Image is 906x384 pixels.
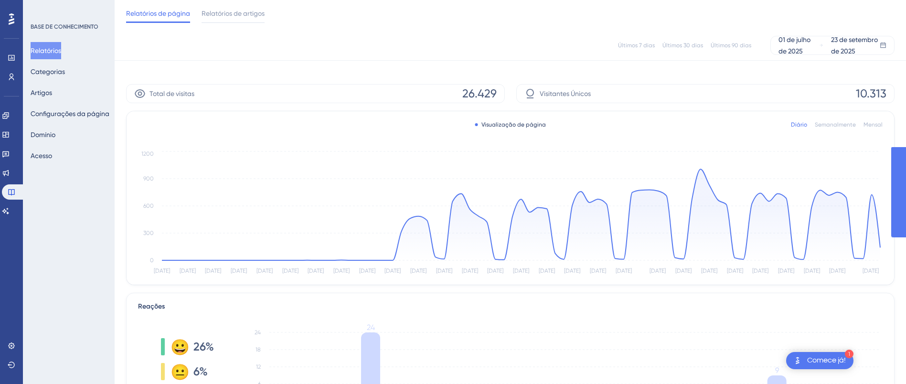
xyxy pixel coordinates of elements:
[866,346,895,375] iframe: Iniciador do Assistente de IA do UserGuiding
[31,42,61,59] button: Relatórios
[848,352,851,357] font: 1
[701,267,717,274] tspan: [DATE]
[410,267,426,274] tspan: [DATE]
[829,267,845,274] tspan: [DATE]
[863,267,879,274] tspan: [DATE]
[786,352,853,369] div: Abra a lista de verificação Comece!, módulos restantes: 1
[255,329,261,336] tspan: 24
[436,267,452,274] tspan: [DATE]
[141,150,154,157] tspan: 1200
[792,355,803,366] img: imagem-do-lançador-texto-alternativo
[616,267,632,274] tspan: [DATE]
[180,267,196,274] tspan: [DATE]
[31,63,65,80] button: Categorias
[31,152,52,160] font: Acesso
[778,267,794,274] tspan: [DATE]
[564,267,580,274] tspan: [DATE]
[31,23,98,30] font: BASE DE CONHECIMENTO
[856,87,886,100] font: 10.313
[154,267,170,274] tspan: [DATE]
[711,42,751,49] font: Últimos 90 dias
[863,121,883,128] font: Mensal
[791,121,807,128] font: Diário
[193,364,208,378] font: 6%
[727,267,743,274] tspan: [DATE]
[31,84,52,101] button: Artigos
[662,42,703,49] font: Últimos 30 dias
[367,323,375,332] tspan: 24
[831,36,878,55] font: 23 de setembro de 2025
[205,267,221,274] tspan: [DATE]
[171,363,190,381] font: 😐
[815,121,856,128] font: Semanalmente
[31,131,55,139] font: Domínio
[171,339,190,356] font: 😀
[675,267,692,274] tspan: [DATE]
[590,267,606,274] tspan: [DATE]
[462,87,497,100] font: 26.429
[256,267,273,274] tspan: [DATE]
[149,90,194,97] font: Total de visitas
[143,175,154,182] tspan: 900
[138,302,165,310] font: Reações
[481,121,546,128] font: Visualização de página
[282,267,298,274] tspan: [DATE]
[778,36,810,55] font: 01 de julho de 2025
[752,267,768,274] tspan: [DATE]
[650,267,666,274] tspan: [DATE]
[143,203,154,209] tspan: 600
[487,267,503,274] tspan: [DATE]
[618,42,655,49] font: Últimos 7 dias
[256,346,261,353] tspan: 18
[231,267,247,274] tspan: [DATE]
[31,110,109,117] font: Configurações da página
[31,126,55,143] button: Domínio
[31,47,61,54] font: Relatórios
[807,356,846,364] font: Comece já!
[31,89,52,96] font: Artigos
[150,257,154,264] tspan: 0
[31,68,65,75] font: Categorias
[31,147,52,164] button: Acesso
[804,267,820,274] tspan: [DATE]
[308,267,324,274] tspan: [DATE]
[539,267,555,274] tspan: [DATE]
[31,105,109,122] button: Configurações da página
[256,363,261,370] tspan: 12
[513,267,529,274] tspan: [DATE]
[462,267,478,274] tspan: [DATE]
[202,10,265,17] font: Relatórios de artigos
[143,230,154,236] tspan: 300
[384,267,401,274] tspan: [DATE]
[333,267,350,274] tspan: [DATE]
[775,366,779,375] tspan: 9
[359,267,375,274] tspan: [DATE]
[540,90,591,97] font: Visitantes Únicos
[126,10,190,17] font: Relatórios de página
[193,340,214,353] font: 26%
